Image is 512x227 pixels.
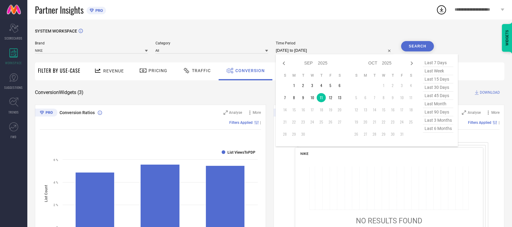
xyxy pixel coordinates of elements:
[299,130,308,139] td: Tue Sep 30 2025
[397,117,406,127] td: Fri Oct 24 2025
[361,93,370,102] td: Mon Oct 06 2025
[299,93,308,102] td: Tue Sep 09 2025
[335,73,344,78] th: Saturday
[299,117,308,127] td: Tue Sep 23 2025
[468,110,481,115] span: Analyse
[317,81,326,90] td: Thu Sep 04 2025
[480,89,500,96] span: DOWNLOAD
[289,93,299,102] td: Mon Sep 08 2025
[35,109,57,118] div: Premium
[423,83,453,92] span: last 30 days
[280,105,289,114] td: Sun Sep 14 2025
[370,105,379,114] td: Tue Oct 14 2025
[499,120,500,125] span: |
[423,116,453,124] span: last 3 months
[229,110,242,115] span: Analyse
[289,105,299,114] td: Mon Sep 15 2025
[379,81,388,90] td: Wed Oct 01 2025
[462,110,466,115] svg: Zoom
[388,105,397,114] td: Thu Oct 16 2025
[388,130,397,139] td: Thu Oct 30 2025
[274,109,296,118] div: Premium
[299,73,308,78] th: Tuesday
[326,73,335,78] th: Friday
[423,108,453,116] span: last 90 days
[326,105,335,114] td: Fri Sep 19 2025
[370,73,379,78] th: Tuesday
[235,68,265,73] span: Conversion
[335,93,344,102] td: Sat Sep 13 2025
[352,105,361,114] td: Sun Oct 12 2025
[388,117,397,127] td: Thu Oct 23 2025
[352,130,361,139] td: Sun Oct 26 2025
[423,124,453,133] span: last 6 months
[300,152,308,156] span: NIKE
[379,117,388,127] td: Wed Oct 22 2025
[289,130,299,139] td: Mon Sep 29 2025
[408,60,415,67] div: Next month
[280,73,289,78] th: Sunday
[406,81,415,90] td: Sat Oct 04 2025
[397,130,406,139] td: Fri Oct 31 2025
[397,93,406,102] td: Fri Oct 10 2025
[103,68,124,73] span: Revenue
[423,100,453,108] span: last month
[35,89,84,96] span: Conversion Widgets ( 3 )
[423,59,453,67] span: last 7 days
[280,60,288,67] div: Previous month
[352,93,361,102] td: Sun Oct 05 2025
[388,81,397,90] td: Thu Oct 02 2025
[401,41,434,51] button: Search
[335,81,344,90] td: Sat Sep 06 2025
[423,67,453,75] span: last week
[35,29,77,33] span: SYSTEM WORKSPACE
[352,117,361,127] td: Sun Oct 19 2025
[361,105,370,114] td: Mon Oct 13 2025
[148,68,167,73] span: Pricing
[53,158,58,162] text: 6 %
[289,117,299,127] td: Mon Sep 22 2025
[370,130,379,139] td: Tue Oct 28 2025
[299,105,308,114] td: Tue Sep 16 2025
[370,117,379,127] td: Tue Oct 21 2025
[224,110,228,115] svg: Zoom
[317,73,326,78] th: Thursday
[260,120,261,125] span: |
[423,75,453,83] span: last 15 days
[230,120,253,125] span: Filters Applied
[406,93,415,102] td: Sat Oct 11 2025
[192,68,211,73] span: Traffic
[5,61,22,65] span: WORKSPACE
[352,73,361,78] th: Sunday
[468,120,491,125] span: Filters Applied
[406,73,415,78] th: Saturday
[308,105,317,114] td: Wed Sep 17 2025
[335,105,344,114] td: Sat Sep 20 2025
[227,150,255,155] text: List ViewsToPDP
[5,85,23,90] span: SUGGESTIONS
[94,8,103,13] span: PRO
[423,92,453,100] span: last 45 days
[299,81,308,90] td: Tue Sep 02 2025
[308,73,317,78] th: Wednesday
[276,47,394,54] input: Select time period
[35,4,84,16] span: Partner Insights
[379,93,388,102] td: Wed Oct 08 2025
[280,117,289,127] td: Sun Sep 21 2025
[317,105,326,114] td: Thu Sep 18 2025
[388,93,397,102] td: Thu Oct 09 2025
[280,93,289,102] td: Sun Sep 07 2025
[406,117,415,127] td: Sat Oct 25 2025
[35,41,148,45] span: Brand
[397,73,406,78] th: Friday
[308,117,317,127] td: Wed Sep 24 2025
[335,117,344,127] td: Sat Sep 27 2025
[60,110,95,115] span: Conversion Ratios
[379,105,388,114] td: Wed Oct 15 2025
[44,185,48,202] tspan: List Count
[289,73,299,78] th: Monday
[361,130,370,139] td: Mon Oct 27 2025
[53,181,58,184] text: 4 %
[491,110,500,115] span: More
[406,105,415,114] td: Sat Oct 18 2025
